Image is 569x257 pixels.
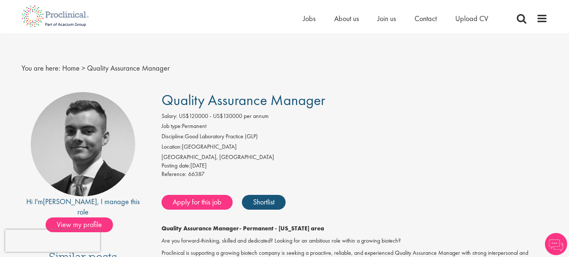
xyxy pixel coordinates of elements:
span: Quality Assurance Manager [162,91,325,109]
div: [DATE] [162,162,548,170]
span: Quality Assurance Manager [87,63,170,73]
a: Upload CV [455,14,488,23]
label: Location: [162,143,182,151]
a: Contact [415,14,437,23]
strong: Quality Assurance Manager [162,224,239,232]
div: Hi I'm , I manage this role [21,196,145,217]
a: [PERSON_NAME] [43,197,97,206]
a: About us [334,14,359,23]
span: You are here: [21,63,60,73]
a: Jobs [303,14,316,23]
span: Posting date: [162,162,190,169]
label: Salary: [162,112,177,121]
label: Discipline: [162,132,185,141]
a: View my profile [46,219,120,229]
a: Shortlist [242,195,286,210]
img: imeage of recruiter Alex Bill [31,92,135,196]
a: breadcrumb link [62,63,80,73]
div: [GEOGRAPHIC_DATA], [GEOGRAPHIC_DATA] [162,153,548,162]
label: Reference: [162,170,187,179]
iframe: reCAPTCHA [5,230,100,252]
a: Join us [377,14,396,23]
p: Are you forward-thinking, skilled and dedicated? Looking for an ambitious role within a growing b... [162,237,548,245]
li: Permanent [162,122,548,132]
label: Job type: [162,122,182,131]
span: 66387 [188,170,204,178]
span: US$120000 - US$130000 per annum [179,112,269,120]
span: View my profile [46,217,113,232]
img: Chatbot [545,233,567,255]
strong: - Permanent - [US_STATE] area [239,224,324,232]
a: Apply for this job [162,195,233,210]
li: [GEOGRAPHIC_DATA] [162,143,548,153]
span: > [81,63,85,73]
li: Good Laboratory Practice (GLP) [162,132,548,143]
